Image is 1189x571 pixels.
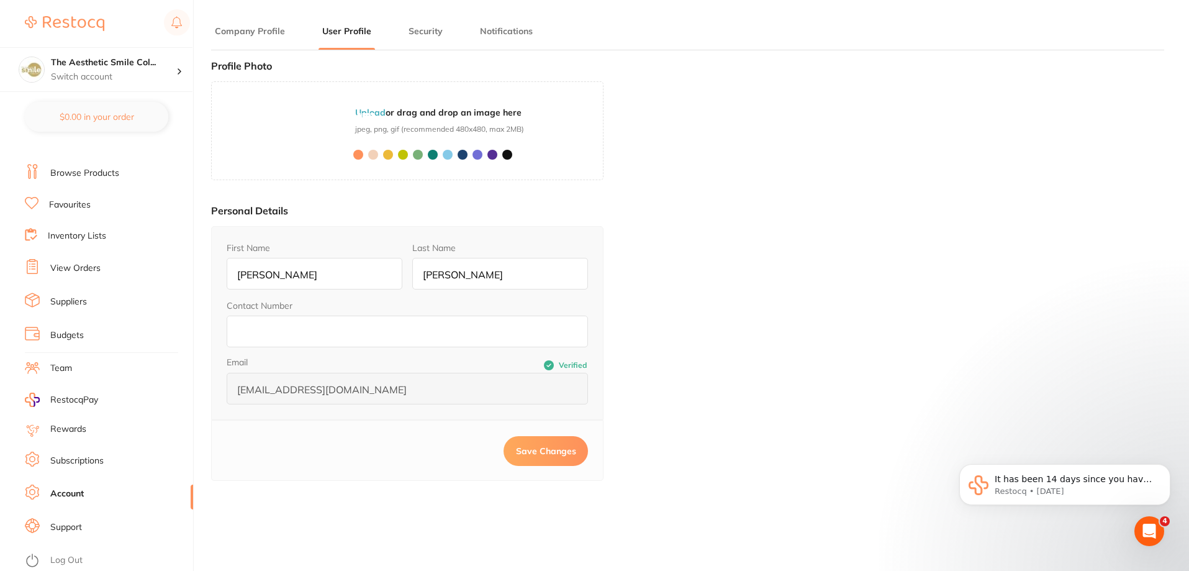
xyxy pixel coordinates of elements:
a: Budgets [50,329,84,342]
button: Save Changes [504,436,588,466]
a: Favourites [49,199,91,211]
span: RestocqPay [50,394,98,406]
label: Profile Photo [211,60,272,72]
iframe: Intercom live chat [1134,516,1164,546]
a: Suppliers [50,296,87,308]
a: Inventory Lists [48,230,106,242]
a: RestocqPay [25,393,98,407]
b: Upload [355,107,386,118]
a: View Orders [50,262,101,275]
span: Save Changes [516,445,576,457]
a: Rewards [50,423,86,436]
a: Team [50,362,72,375]
iframe: Intercom notifications message [941,438,1189,537]
h4: The Aesthetic Smile Collective [51,57,176,69]
a: Account [50,488,84,500]
a: Browse Products [50,167,119,180]
label: Personal Details [211,204,288,217]
button: Notifications [476,25,536,37]
button: User Profile [319,25,375,37]
label: Last Name [412,243,456,253]
button: Log Out [25,551,189,571]
label: First Name [227,243,270,253]
p: or drag and drop an image here [355,107,524,119]
a: Support [50,521,82,534]
label: Contact Number [227,301,292,311]
span: Verified [559,361,587,370]
a: Subscriptions [50,455,104,467]
div: [PERSON_NAME] [291,96,335,141]
img: Restocq Logo [25,16,104,31]
button: Security [405,25,446,37]
a: Log Out [50,554,83,567]
img: RestocqPay [25,393,40,407]
label: Email [227,357,407,367]
span: 4 [1160,516,1170,526]
a: Restocq Logo [25,9,104,38]
span: jpeg, png, gif (recommended 480x480, max 2MB) [355,124,524,135]
p: Switch account [51,71,176,83]
button: Company Profile [211,25,289,37]
img: The Aesthetic Smile Collective [19,57,44,82]
button: $0.00 in your order [25,102,168,132]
